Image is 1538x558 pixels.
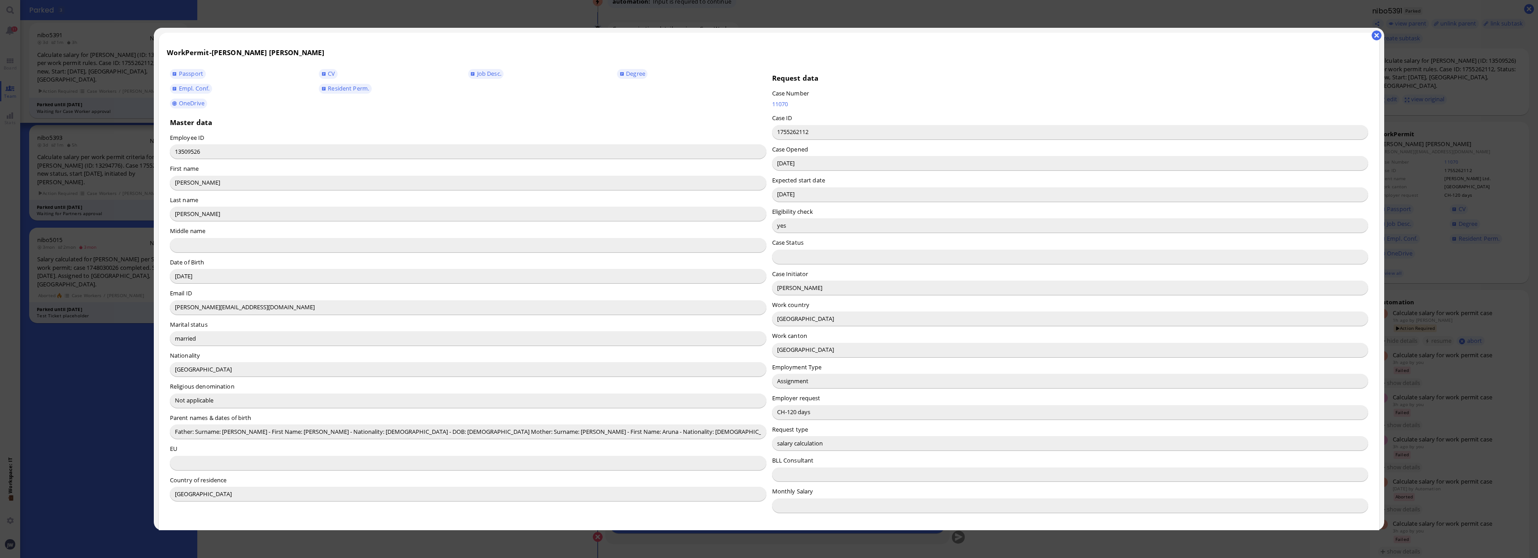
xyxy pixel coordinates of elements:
p: The p25 monthly salary for 40.0 hours per week in [GEOGRAPHIC_DATA] ([GEOGRAPHIC_DATA]) is (SECO). [7,52,326,72]
label: Middle name [170,227,205,235]
a: Resident Perm. [319,84,371,94]
a: Job Desc. [468,69,504,79]
h3: - [167,48,1371,57]
a: OneDrive [170,99,207,108]
label: Parent names & dates of birth [170,414,252,422]
label: Employer request [772,394,821,402]
span: WorkPermit [167,48,209,57]
label: Case Number [772,89,809,97]
strong: 8230 CHF [7,53,305,70]
span: [PERSON_NAME] [269,48,325,57]
span: Resident Perm. [328,84,369,92]
label: Email ID [170,289,192,297]
label: BLL Consultant [772,456,814,464]
p: Best regards, BlueLake Legal [STREET_ADDRESS] [7,137,326,167]
p: I hope this message finds you well. I'm writing to let you know that your requested salary calcul... [7,25,326,45]
label: Nationality [170,351,200,359]
label: Monthly Salary [772,487,813,495]
body: Rich Text Area. Press ALT-0 for help. [7,9,326,186]
p: If you have any questions or need further assistance, please let me know. [7,121,326,130]
h3: Master data [170,118,766,127]
span: Passport [179,69,203,78]
label: Marital status [170,320,208,329]
strong: Critical issues [7,89,50,96]
label: Case Initiator [772,270,808,278]
li: Missing Deployment Plan (DPL) document required for Basel-Stadt canton applications [25,104,326,114]
a: Passport [170,69,206,79]
span: Empl. Conf. [179,84,209,92]
label: Request type [772,425,808,433]
label: EU [170,445,177,453]
span: CV [328,69,335,78]
label: Work canton [772,332,807,340]
label: Case ID [772,114,792,122]
span: Job Desc. [477,69,501,78]
label: Last name [170,196,198,204]
label: Employment Type [772,363,822,371]
span: [PERSON_NAME] [212,48,267,57]
label: Expected start date [772,176,825,184]
a: Degree [617,69,647,79]
span: Degree [626,69,645,78]
a: CV [319,69,338,79]
label: First name [170,164,199,173]
label: Country of residence [170,476,227,484]
strong: Heads-up: [7,79,38,87]
label: Eligibility check [772,208,813,216]
label: Case Status [772,238,804,247]
a: Empl. Conf. [170,84,212,94]
label: Employee ID [170,134,204,142]
p: Dear Accenture, [7,9,326,19]
a: 11070 [772,100,929,108]
label: Case Opened [772,145,808,153]
label: Work country [772,301,810,309]
h3: Request data [772,74,1369,82]
label: Religious denomination [170,382,235,390]
label: Date of Birth [170,258,204,266]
